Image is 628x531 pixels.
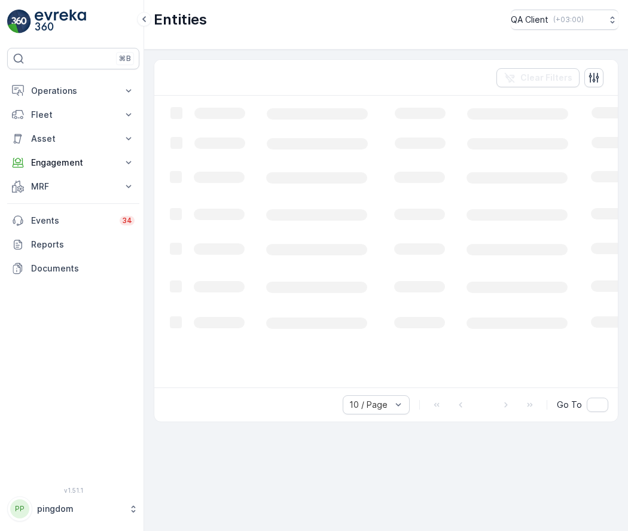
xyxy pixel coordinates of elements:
[511,10,618,30] button: QA Client(+03:00)
[10,499,29,518] div: PP
[122,216,132,225] p: 34
[7,175,139,199] button: MRF
[520,72,572,84] p: Clear Filters
[496,68,580,87] button: Clear Filters
[31,263,135,274] p: Documents
[119,54,131,63] p: ⌘B
[31,215,112,227] p: Events
[7,496,139,521] button: PPpingdom
[7,151,139,175] button: Engagement
[7,487,139,494] span: v 1.51.1
[35,10,86,33] img: logo_light-DOdMpM7g.png
[7,10,31,33] img: logo
[154,10,207,29] p: Entities
[7,209,139,233] a: Events34
[37,503,123,515] p: pingdom
[31,85,115,97] p: Operations
[7,103,139,127] button: Fleet
[7,79,139,103] button: Operations
[7,127,139,151] button: Asset
[31,181,115,193] p: MRF
[511,14,548,26] p: QA Client
[31,133,115,145] p: Asset
[31,109,115,121] p: Fleet
[31,239,135,251] p: Reports
[7,257,139,280] a: Documents
[553,15,584,25] p: ( +03:00 )
[7,233,139,257] a: Reports
[31,157,115,169] p: Engagement
[557,399,582,411] span: Go To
